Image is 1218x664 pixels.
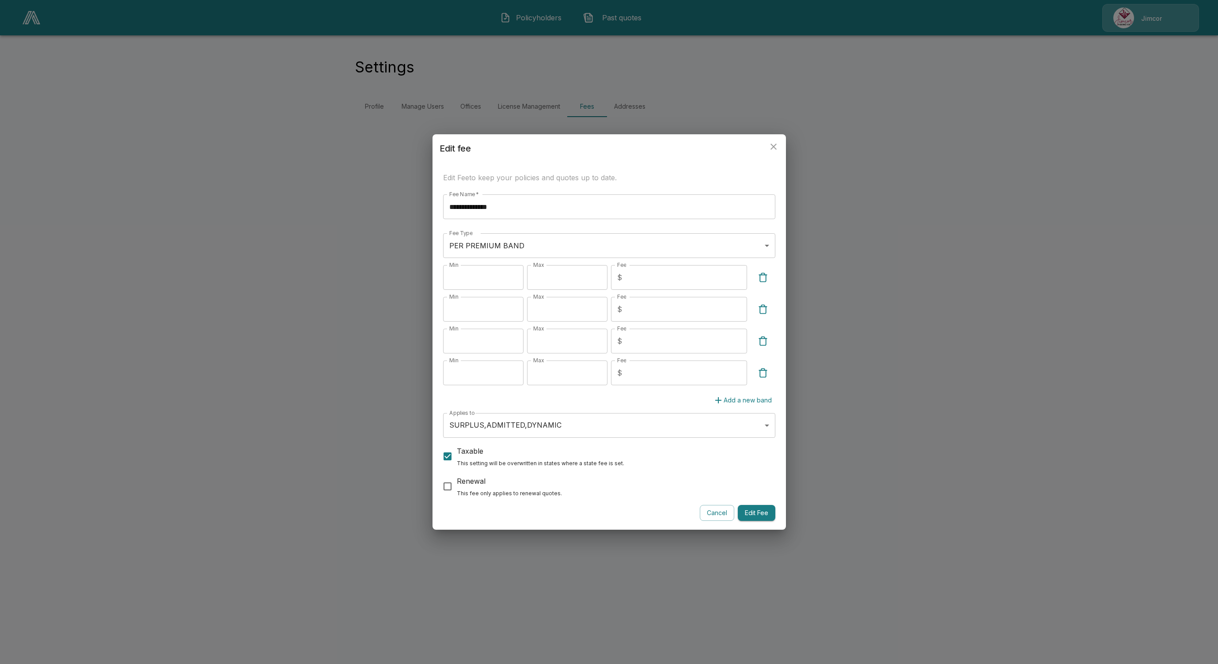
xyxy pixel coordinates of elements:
img: Delete [758,336,768,346]
label: Fee [617,325,626,332]
div: PER PREMIUM BAND [443,233,775,258]
label: Min [449,325,459,332]
p: $ [617,368,622,378]
h2: Edit fee [433,134,786,163]
label: Fee [617,293,626,300]
h6: Renewal [457,475,562,487]
label: Fee Type [449,229,473,237]
label: Fee [617,261,626,269]
label: Applies to [449,409,474,417]
p: $ [617,272,622,283]
label: Min [449,357,459,364]
button: close [765,138,782,156]
span: This setting will be overwritten in states where a state fee is set. [457,460,624,467]
label: Min [449,293,459,300]
label: Max [533,325,544,332]
img: Delete [758,304,768,315]
p: $ [617,304,622,315]
img: Delete [758,368,768,378]
h6: Edit Fee to keep your policies and quotes up to date. [443,171,775,184]
label: Max [533,293,544,300]
p: $ [617,336,622,346]
div: SURPLUS , ADMITTED , DYNAMIC [443,413,775,438]
h6: Taxable [457,445,624,457]
label: Fee [617,357,626,364]
button: Edit Fee [738,505,775,521]
label: Fee Name [449,190,479,198]
img: Delete [758,272,768,283]
span: This fee only applies to renewal quotes. [457,490,562,497]
label: Max [533,357,544,364]
button: Add a new band [710,392,775,409]
button: Cancel [700,505,734,521]
label: Max [533,261,544,269]
label: Min [449,261,459,269]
